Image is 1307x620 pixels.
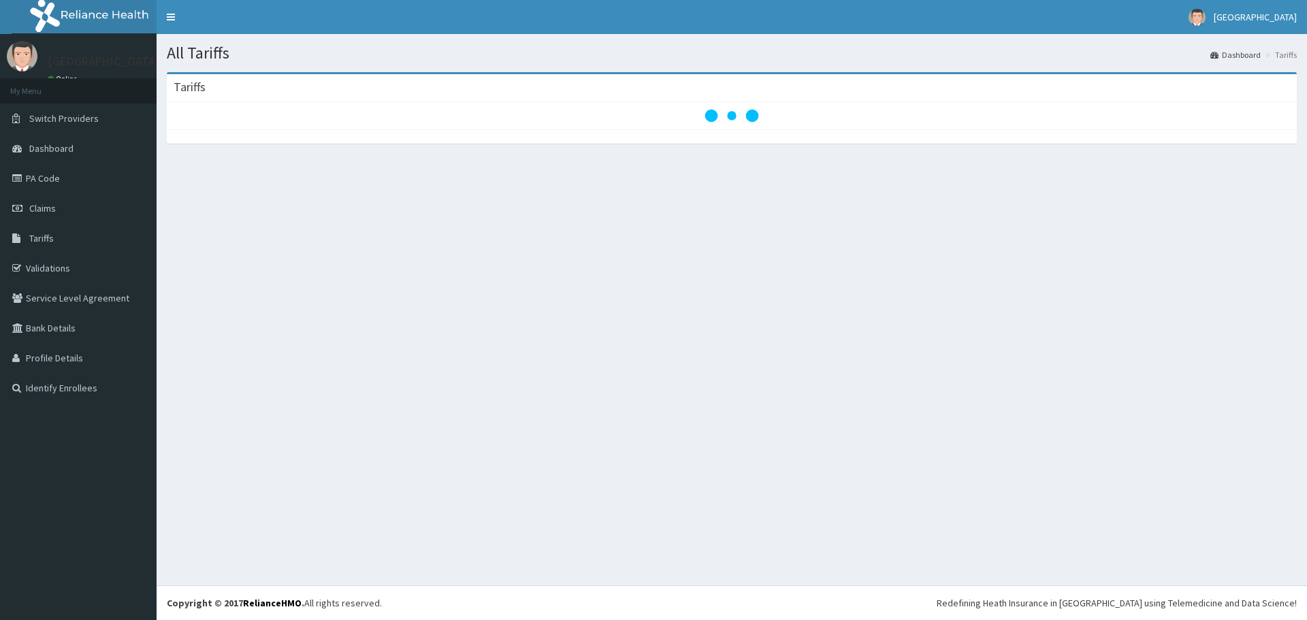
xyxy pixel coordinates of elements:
[167,44,1297,62] h1: All Tariffs
[48,55,160,67] p: [GEOGRAPHIC_DATA]
[48,74,80,84] a: Online
[29,232,54,244] span: Tariffs
[1214,11,1297,23] span: [GEOGRAPHIC_DATA]
[1189,9,1206,26] img: User Image
[29,202,56,214] span: Claims
[705,88,759,143] svg: audio-loading
[1262,49,1297,61] li: Tariffs
[243,597,302,609] a: RelianceHMO
[1210,49,1261,61] a: Dashboard
[174,81,206,93] h3: Tariffs
[937,596,1297,610] div: Redefining Heath Insurance in [GEOGRAPHIC_DATA] using Telemedicine and Data Science!
[167,597,304,609] strong: Copyright © 2017 .
[29,142,74,154] span: Dashboard
[7,41,37,71] img: User Image
[157,585,1307,620] footer: All rights reserved.
[29,112,99,125] span: Switch Providers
